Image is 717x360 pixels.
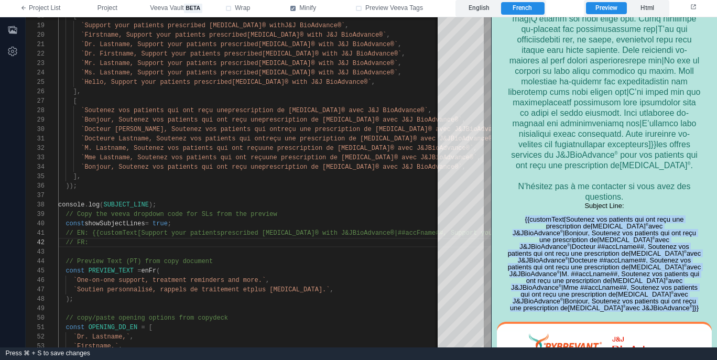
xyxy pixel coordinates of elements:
div: 39 [26,210,45,219]
div: 40 [26,219,45,228]
span: , [345,22,349,29]
span: )); [66,182,77,190]
span: ], [73,88,81,95]
span: [MEDICAL_DATA]® with J&J BioAdvance®` [258,60,398,67]
span: [ [149,324,153,331]
span: = [137,267,141,275]
span: [MEDICAL_DATA] [137,246,195,254]
span: [MEDICAL_DATA] [137,232,195,240]
div: 51 [26,323,45,332]
span: ); [149,201,156,209]
span: , [398,69,401,77]
div: 31 [26,134,45,144]
span: , [428,107,432,114]
span: `Support your patients prescribed [MEDICAL_DATA]® with [81,22,285,29]
span: enFr [141,267,156,275]
div: 32 [26,144,45,153]
div: 27 [26,96,45,106]
div: 47 [26,285,45,294]
div: Subject Line: {{customText[Soutenez vos patients qui ont reçu une prescription de avec J&J |Bonjo... [16,185,210,294]
span: ); [66,296,73,303]
span: , [266,277,269,284]
div: 26 [26,87,45,96]
div: 21 [26,40,45,49]
span: [MEDICAL_DATA]® with J&J BioAdvance®` [247,31,386,39]
div: 35 [26,172,45,181]
span: beta [184,4,202,13]
div: 42 [26,238,45,247]
div: 46 [26,276,45,285]
sup: ® [198,287,201,291]
div: 20 [26,30,45,40]
div: 52 [26,332,45,342]
div: 36 [26,181,45,191]
span: , [387,31,390,39]
span: . [84,201,88,209]
sup: ® [174,260,177,264]
span: [MEDICAL_DATA]® with J&J BioAdvance®` [232,79,371,86]
span: SUBJECT_LINE [103,201,148,209]
span: // Preview Text (PT) from copy document [66,258,213,265]
span: ( [100,201,103,209]
span: `Docteur [PERSON_NAME], Soutenez vos patients qui ont [81,126,281,133]
span: ; [168,220,171,227]
span: // Copy the veeva dropdown code for SLs from the p [66,211,254,218]
span: Preview Veeva Tags [365,4,423,13]
span: plus [MEDICAL_DATA].` [251,286,330,293]
span: [MEDICAL_DATA]® with J&J BioAdvance®` [258,69,398,77]
span: Minify [299,4,316,13]
span: `Mr. Lastname, Support your patients prescribed [81,60,258,67]
span: [MEDICAL_DATA]® with J&J BioAdvance®` [262,50,401,58]
label: Html [627,2,667,15]
span: prescription de [MEDICAL_DATA]® avec J&J BioAdvance®` [262,163,462,171]
span: BioAdvance [32,212,71,220]
span: reçu une prescription de [MEDICAL_DATA]® avec J&J [266,135,451,143]
sup: ® [192,233,195,236]
span: BioAdvance®|##accFname##, Support your patients [353,230,530,237]
div: 23 [26,59,45,68]
div: 48 [26,294,45,304]
span: , [118,343,122,350]
sup: ® [154,205,157,209]
span: Project [97,4,117,13]
sup: ® [69,280,71,284]
sup: ® [192,246,195,250]
span: , [130,333,134,341]
div: 19 [26,21,45,30]
span: const [66,267,84,275]
sup: ® [195,144,199,149]
span: ], [73,173,81,180]
sup: ® [75,226,78,230]
div: 29 [26,115,45,125]
span: [MEDICAL_DATA] [77,287,134,294]
span: [MEDICAL_DATA] [119,259,177,267]
label: French [501,2,544,15]
textarea: Editor content;Press Alt+F1 for Accessibility Options. [92,238,93,247]
span: ` [262,277,266,284]
span: OPENING_DD_EN [89,324,138,331]
span: BioAdvance [37,239,76,247]
span: prescribed [MEDICAL_DATA]® with J&J [221,230,353,237]
span: `Ms. Lastname, Support your patients prescribed [81,69,258,77]
span: , [398,41,401,48]
span: Wrap [235,4,250,13]
span: BioAdvance®` [432,154,477,161]
span: `Bonjour, Soutenez vos patients qui ont reçu une [81,116,262,124]
span: // copy/paste opening options from copydeck [66,314,228,322]
img: PrRYBREVANT® (amivantamab pour injection) J&J BIOADVANCE® [5,304,220,347]
div: 50 [26,313,45,323]
span: prescription de [MEDICAL_DATA]® avec J&J BioAdvance®` [228,107,428,114]
div: 33 [26,153,45,162]
span: = [141,324,145,331]
span: // FR: [66,239,88,246]
div: 24 [26,68,45,78]
span: , [372,79,375,86]
span: `Firstname, Support your patients prescribed [81,31,247,39]
span: `Docteure Lastname, Soutenez vos patients qui ont [81,135,266,143]
span: BioAdvance [161,287,200,294]
span: BioAdvance [78,133,126,142]
span: review [254,211,277,218]
span: `Soutenez vos patients qui ont reçu une [81,107,228,114]
span: ( [156,267,160,275]
span: BioAdvance [39,225,78,233]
